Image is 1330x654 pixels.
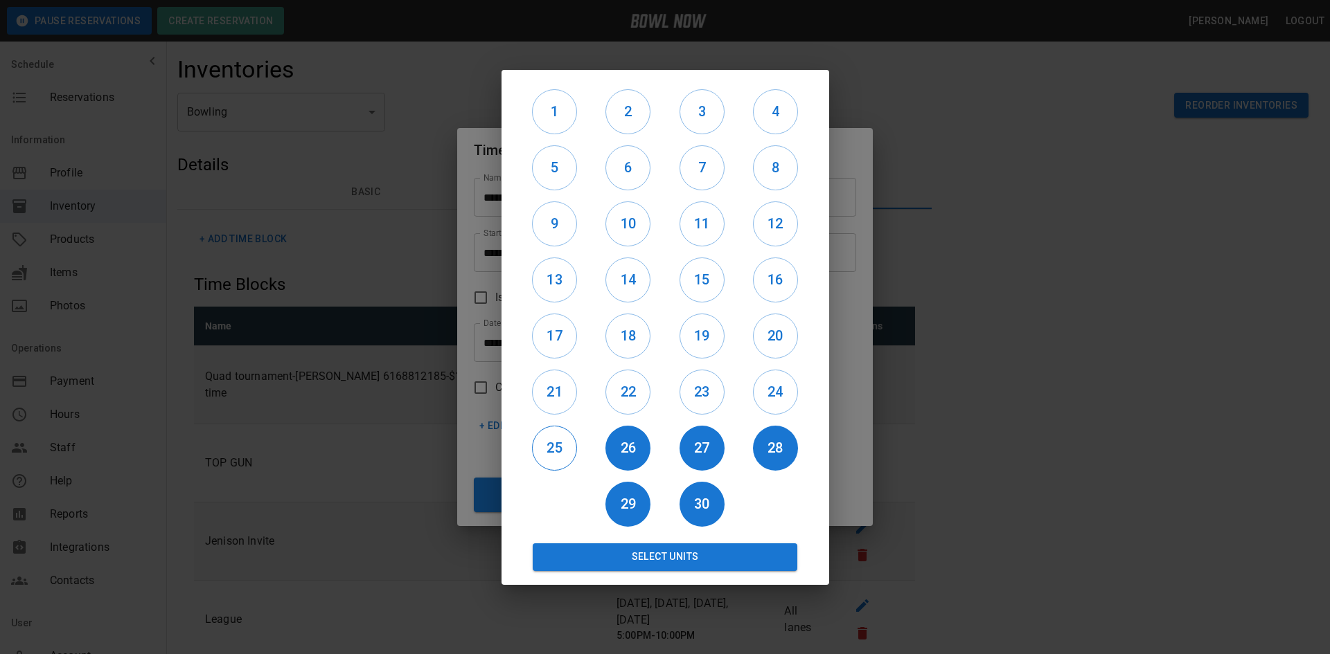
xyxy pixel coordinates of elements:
button: 20 [753,314,798,358]
h6: 6 [606,156,650,179]
h6: 27 [680,437,725,459]
button: 15 [680,257,725,302]
h6: 11 [680,212,724,235]
h6: 25 [533,437,576,459]
button: 30 [680,482,725,527]
button: 6 [605,145,650,190]
h6: 26 [605,437,650,459]
h6: 2 [606,100,650,122]
button: 3 [680,89,725,134]
button: 29 [605,482,650,527]
button: 4 [753,89,798,134]
button: 19 [680,314,725,358]
button: 9 [532,201,577,246]
h6: 5 [533,156,576,179]
h6: 29 [605,493,650,515]
h6: 1 [533,100,576,122]
h6: 30 [680,493,725,515]
button: 17 [532,314,577,358]
h6: 28 [753,437,798,459]
h6: 3 [680,100,724,122]
button: 24 [753,370,798,415]
button: 22 [605,370,650,415]
h6: 17 [533,325,576,347]
button: 8 [753,145,798,190]
button: 5 [532,145,577,190]
button: 1 [532,89,577,134]
button: 25 [532,426,577,471]
button: 2 [605,89,650,134]
button: 10 [605,201,650,246]
button: 26 [605,426,650,471]
button: 11 [680,201,725,246]
h6: 23 [680,381,724,403]
h6: 22 [606,381,650,403]
h6: 20 [754,325,797,347]
h6: 21 [533,381,576,403]
button: 14 [605,257,650,302]
h6: 16 [754,269,797,291]
h6: 7 [680,156,724,179]
button: 27 [680,426,725,471]
h6: 13 [533,269,576,291]
button: 12 [753,201,798,246]
h6: 14 [606,269,650,291]
h6: 12 [754,212,797,235]
button: 7 [680,145,725,190]
h6: 4 [754,100,797,122]
h6: 15 [680,269,724,291]
button: Select Units [533,543,798,571]
h6: 24 [754,381,797,403]
button: 23 [680,370,725,415]
h6: 10 [606,212,650,235]
h6: 9 [533,212,576,235]
button: 28 [753,426,798,471]
button: 18 [605,314,650,358]
h6: 8 [754,156,797,179]
h6: 19 [680,325,724,347]
button: 13 [532,257,577,302]
h6: 18 [606,325,650,347]
button: 16 [753,257,798,302]
button: 21 [532,370,577,415]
